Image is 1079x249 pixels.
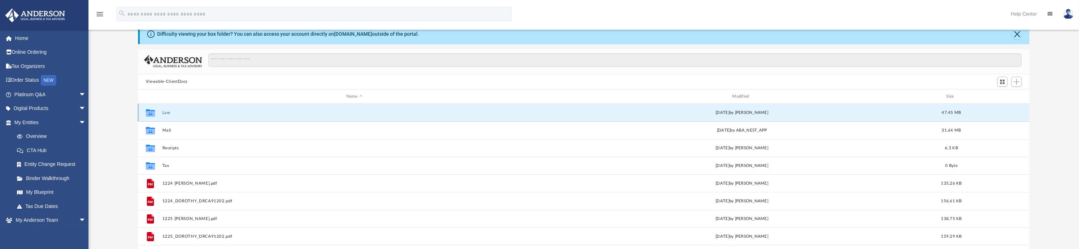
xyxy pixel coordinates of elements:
button: 1224 [PERSON_NAME].pdf [162,181,546,186]
a: Online Ordering [5,45,97,59]
a: CTA Hub [10,143,97,157]
button: 1225_DOROTHY_DRCA91202.pdf [162,234,546,239]
span: arrow_drop_down [79,213,93,228]
img: Anderson Advisors Platinum Portal [3,8,67,22]
span: 138.75 KB [941,217,962,221]
span: 47.45 MB [942,111,961,115]
button: Add [1011,77,1022,87]
span: 159.29 KB [941,234,962,238]
div: [DATE] by [PERSON_NAME] [550,216,934,222]
span: 31.64 MB [942,128,961,132]
div: [DATE] by ABA_NEST_APP [550,127,934,134]
span: arrow_drop_down [79,115,93,130]
button: Tax [162,163,546,168]
input: Search files and folders [208,53,1022,67]
div: Modified [550,93,934,100]
a: Order StatusNEW [5,73,97,88]
a: [DOMAIN_NAME] [334,31,372,37]
button: Law [162,110,546,115]
span: 0 Byte [945,164,958,168]
a: My Entitiesarrow_drop_down [5,115,97,129]
a: menu [96,13,104,18]
span: 135.26 KB [941,181,962,185]
button: Receipts [162,146,546,150]
div: [DATE] by [PERSON_NAME] [550,163,934,169]
a: Platinum Q&Aarrow_drop_down [5,87,97,102]
div: Difficulty viewing your box folder? You can also access your account directly on outside of the p... [157,30,419,38]
div: [DATE] by [PERSON_NAME] [550,145,934,151]
span: arrow_drop_down [79,87,93,102]
button: Viewable-ClientDocs [146,79,188,85]
i: search [118,10,126,17]
div: by [PERSON_NAME] [550,110,934,116]
img: User Pic [1063,9,1074,19]
div: [DATE] by [PERSON_NAME] [550,233,934,240]
span: [DATE] [716,111,729,115]
div: Name [162,93,546,100]
div: id [969,93,1018,100]
a: My Blueprint [10,185,93,199]
button: Switch to Grid View [997,77,1008,87]
span: 6.3 KB [945,146,958,150]
div: [DATE] by [PERSON_NAME] [550,180,934,187]
button: 1225 [PERSON_NAME].pdf [162,216,546,221]
a: Entity Change Request [10,157,97,172]
a: Home [5,31,97,45]
button: 1224_DOROTHY_DRCA91202.pdf [162,199,546,203]
a: Tax Due Dates [10,199,97,213]
button: Mail [162,128,546,133]
a: Binder Walkthrough [10,171,97,185]
span: 156.61 KB [941,199,962,203]
div: NEW [41,75,56,86]
div: id [141,93,159,100]
a: Tax Organizers [5,59,97,73]
div: [DATE] by [PERSON_NAME] [550,198,934,204]
i: menu [96,10,104,18]
a: Digital Productsarrow_drop_down [5,102,97,116]
a: My Anderson Teamarrow_drop_down [5,213,93,227]
button: Close [1012,29,1022,39]
span: arrow_drop_down [79,102,93,116]
div: Size [937,93,965,100]
a: Overview [10,129,97,144]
